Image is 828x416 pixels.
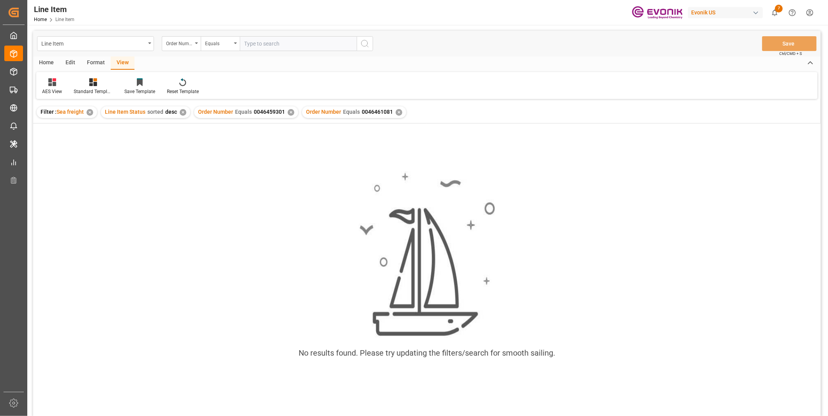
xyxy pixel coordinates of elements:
[124,88,155,95] div: Save Template
[162,36,201,51] button: open menu
[60,56,81,70] div: Edit
[81,56,111,70] div: Format
[57,109,84,115] span: Sea freight
[762,36,817,51] button: Save
[74,88,113,95] div: Standard Templates
[688,7,763,18] div: Evonik US
[306,109,341,115] span: Order Number
[180,109,186,116] div: ✕
[147,109,163,115] span: sorted
[111,56,134,70] div: View
[288,109,294,116] div: ✕
[240,36,357,51] input: Type to search
[166,38,193,47] div: Order Number
[167,88,199,95] div: Reset Template
[766,4,784,21] button: show 7 new notifications
[42,88,62,95] div: AES View
[165,109,177,115] span: desc
[41,109,57,115] span: Filter :
[34,4,74,15] div: Line Item
[359,171,495,338] img: smooth_sailing.jpeg
[343,109,360,115] span: Equals
[37,36,154,51] button: open menu
[87,109,93,116] div: ✕
[357,36,373,51] button: search button
[688,5,766,20] button: Evonik US
[235,109,252,115] span: Equals
[775,5,783,12] span: 7
[299,347,555,359] div: No results found. Please try updating the filters/search for smooth sailing.
[205,38,232,47] div: Equals
[41,38,145,48] div: Line Item
[33,56,60,70] div: Home
[198,109,233,115] span: Order Number
[254,109,285,115] span: 0046459301
[34,17,47,22] a: Home
[779,51,802,56] span: Ctrl/CMD + S
[201,36,240,51] button: open menu
[396,109,402,116] div: ✕
[362,109,393,115] span: 0046461081
[784,4,801,21] button: Help Center
[632,6,683,19] img: Evonik-brand-mark-Deep-Purple-RGB.jpeg_1700498283.jpeg
[105,109,145,115] span: Line Item Status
